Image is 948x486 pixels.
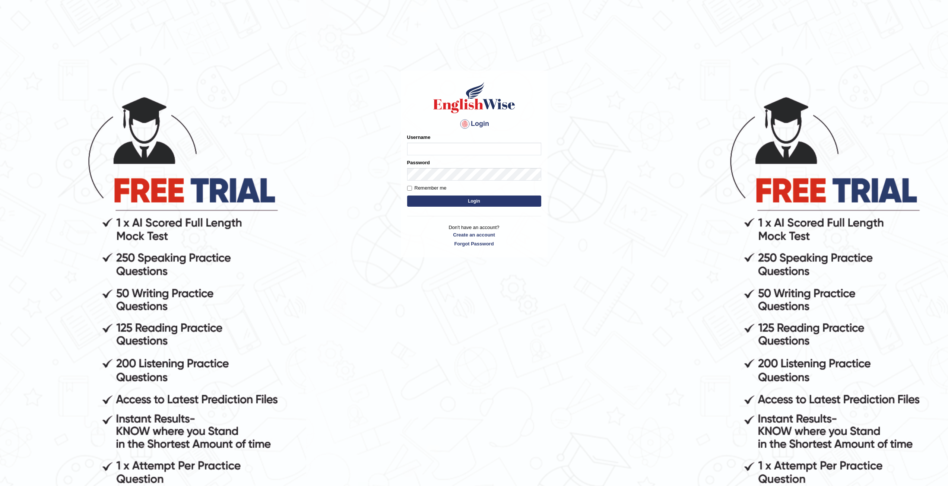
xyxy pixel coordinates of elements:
label: Username [407,134,431,141]
label: Remember me [407,184,447,192]
p: Don't have an account? [407,224,541,247]
a: Create an account [407,231,541,238]
img: Logo of English Wise sign in for intelligent practice with AI [432,81,517,114]
button: Login [407,196,541,207]
h4: Login [407,118,541,130]
a: Forgot Password [407,240,541,247]
label: Password [407,159,430,166]
input: Remember me [407,186,412,191]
